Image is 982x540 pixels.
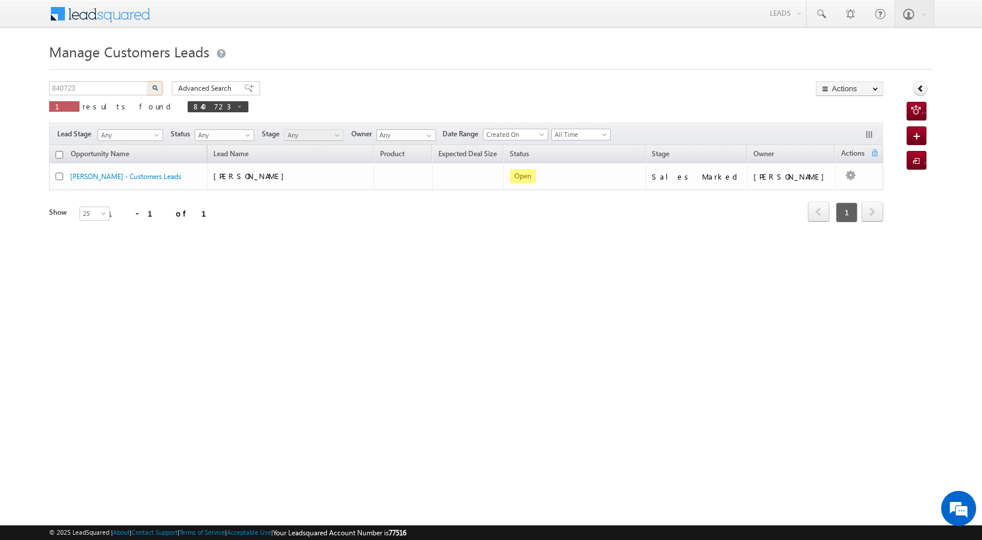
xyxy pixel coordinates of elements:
span: All Time [552,129,607,140]
a: Any [195,129,254,141]
a: All Time [551,129,611,140]
a: Status [504,147,535,163]
a: Expected Deal Size [433,147,503,163]
span: Owner [351,129,376,139]
a: Opportunity Name [65,147,135,163]
div: [PERSON_NAME] [753,171,830,182]
span: Owner [753,149,774,158]
span: Manage Customers Leads [49,42,209,61]
a: Stage [646,147,675,163]
a: Any [284,129,344,141]
span: [PERSON_NAME] [213,171,290,181]
span: Status [171,129,195,139]
a: About [113,528,130,536]
span: Stage [652,149,669,158]
input: Check all records [56,151,63,159]
a: Created On [483,129,548,140]
span: Expected Deal Size [438,149,497,158]
span: Open [510,169,536,183]
a: prev [808,203,829,222]
span: Any [98,130,159,140]
span: Stage [262,129,284,139]
a: [PERSON_NAME] - Customers Leads [70,172,181,181]
span: Advanced Search [178,83,235,94]
span: 1 [55,101,74,111]
a: Any [98,129,163,141]
span: prev [808,202,829,222]
span: Lead Name [208,147,254,163]
span: next [862,202,883,222]
span: Lead Stage [57,129,96,139]
a: Show All Items [420,130,435,142]
span: 1 [836,202,857,222]
span: Date Range [442,129,483,139]
span: Product [380,149,404,158]
a: Contact Support [132,528,178,536]
img: Search [152,85,158,91]
span: Actions [835,147,870,162]
span: Created On [483,129,544,140]
span: Opportunity Name [71,149,129,158]
div: Sales Marked [652,171,742,182]
a: next [862,203,883,222]
a: Terms of Service [179,528,225,536]
span: 77516 [389,528,406,537]
span: 840723 [193,101,231,111]
div: 1 - 1 of 1 [108,207,220,220]
div: Show [49,207,70,218]
input: Type to Search [376,129,436,141]
span: Any [195,130,251,140]
span: Your Leadsquared Account Number is [273,528,406,537]
a: 25 [79,207,110,221]
span: results found [82,101,175,111]
span: 25 [80,208,111,219]
a: Acceptable Use [227,528,271,536]
button: Actions [816,81,883,96]
span: Any [285,130,340,140]
span: © 2025 LeadSquared | | | | | [49,527,406,538]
